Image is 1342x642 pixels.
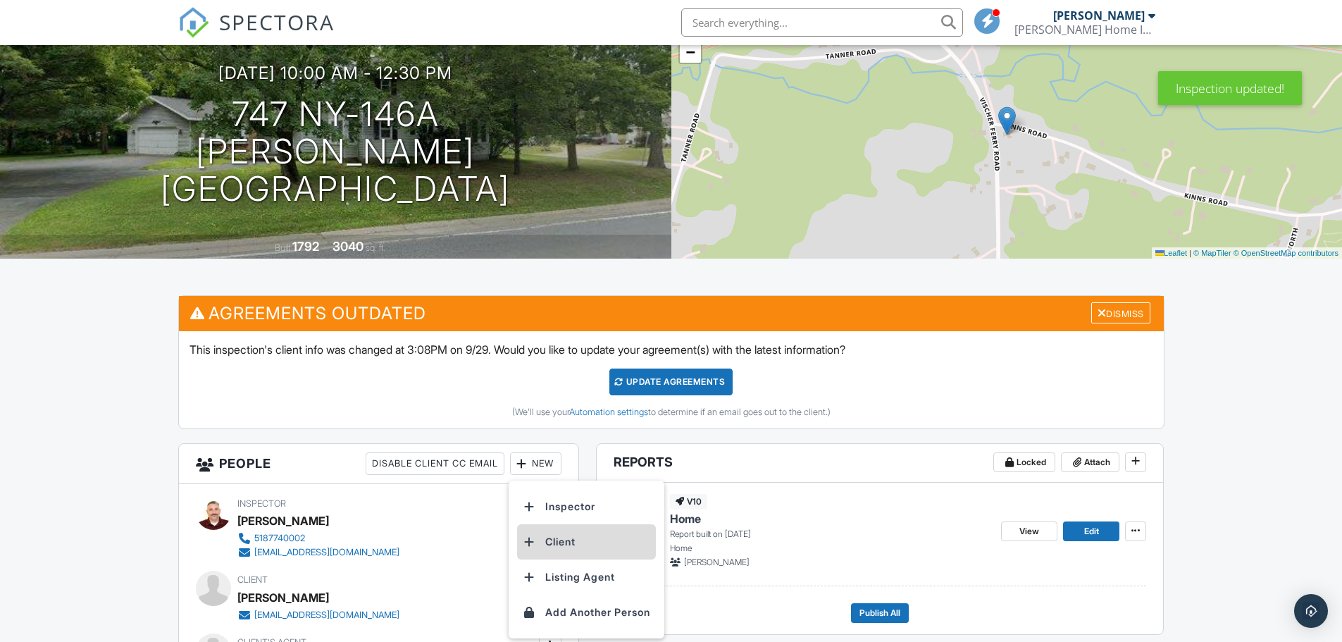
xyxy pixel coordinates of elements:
[218,63,452,82] h3: [DATE] 10:00 am - 12:30 pm
[1014,23,1155,37] div: Nestor Home Inspections
[366,452,504,475] div: Disable Client CC Email
[1193,249,1231,257] a: © MapTiler
[275,242,290,253] span: Built
[190,407,1153,418] div: (We'll use your to determine if an email goes out to the client.)
[179,444,578,484] h3: People
[1189,249,1191,257] span: |
[1091,302,1150,324] div: Dismiss
[1158,71,1302,105] div: Inspection updated!
[237,587,329,608] div: [PERSON_NAME]
[237,545,399,560] a: [EMAIL_ADDRESS][DOMAIN_NAME]
[1053,8,1145,23] div: [PERSON_NAME]
[237,498,286,509] span: Inspector
[681,8,963,37] input: Search everything...
[998,106,1016,135] img: Marker
[237,531,399,545] a: 5187740002
[680,42,701,63] a: Zoom out
[609,369,733,395] div: Update Agreements
[254,547,399,558] div: [EMAIL_ADDRESS][DOMAIN_NAME]
[237,510,329,531] div: [PERSON_NAME]
[237,608,399,622] a: [EMAIL_ADDRESS][DOMAIN_NAME]
[685,43,695,61] span: −
[254,533,305,544] div: 5187740002
[366,242,385,253] span: sq. ft.
[254,610,399,621] div: [EMAIL_ADDRESS][DOMAIN_NAME]
[510,452,561,475] div: New
[179,296,1164,331] h3: Agreements Outdated
[569,407,648,417] a: Automation settings
[292,239,319,254] div: 1792
[23,96,649,207] h1: 747 NY-146A [PERSON_NAME][GEOGRAPHIC_DATA]
[1294,594,1328,628] div: Open Intercom Messenger
[179,331,1164,428] div: This inspection's client info was changed at 3:08PM on 9/29. Would you like to update your agreem...
[178,19,335,49] a: SPECTORA
[178,7,209,38] img: The Best Home Inspection Software - Spectora
[333,239,364,254] div: 3040
[237,574,268,585] span: Client
[1155,249,1187,257] a: Leaflet
[219,7,335,37] span: SPECTORA
[1234,249,1338,257] a: © OpenStreetMap contributors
